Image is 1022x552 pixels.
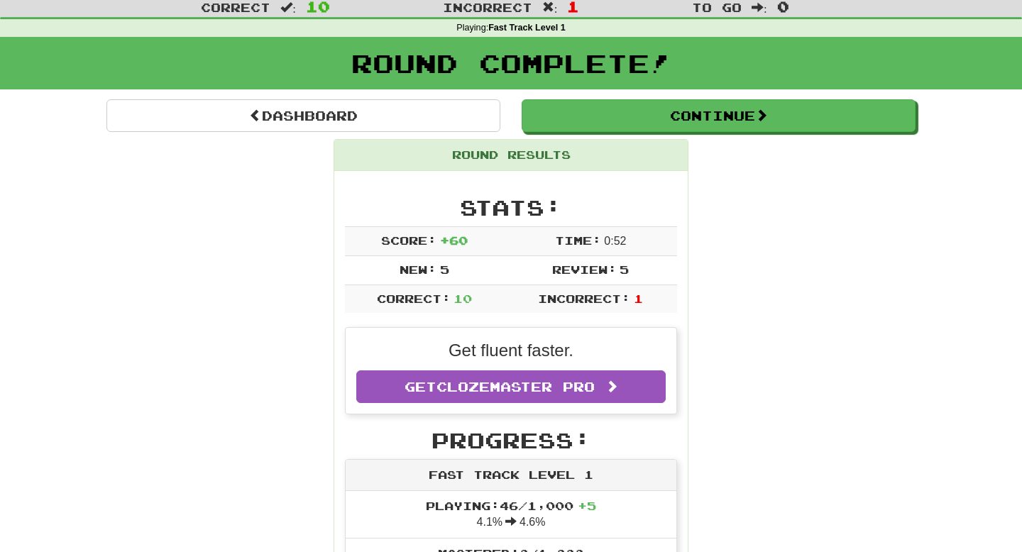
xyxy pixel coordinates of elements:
[426,499,596,512] span: Playing: 46 / 1,000
[488,23,566,33] strong: Fast Track Level 1
[280,1,296,13] span: :
[552,263,617,276] span: Review:
[454,292,472,305] span: 10
[634,292,643,305] span: 1
[578,499,596,512] span: + 5
[5,49,1017,77] h1: Round Complete!
[345,429,677,452] h2: Progress:
[356,338,666,363] p: Get fluent faster.
[381,233,436,247] span: Score:
[346,460,676,491] div: Fast Track Level 1
[604,235,626,247] span: 0 : 52
[400,263,436,276] span: New:
[436,379,595,394] span: Clozemaster Pro
[334,140,688,171] div: Round Results
[522,99,916,132] button: Continue
[106,99,500,132] a: Dashboard
[345,196,677,219] h2: Stats:
[538,292,630,305] span: Incorrect:
[377,292,451,305] span: Correct:
[752,1,767,13] span: :
[356,370,666,403] a: GetClozemaster Pro
[440,233,468,247] span: + 60
[440,263,449,276] span: 5
[555,233,601,247] span: Time:
[346,491,676,539] li: 4.1% 4.6%
[542,1,558,13] span: :
[620,263,629,276] span: 5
